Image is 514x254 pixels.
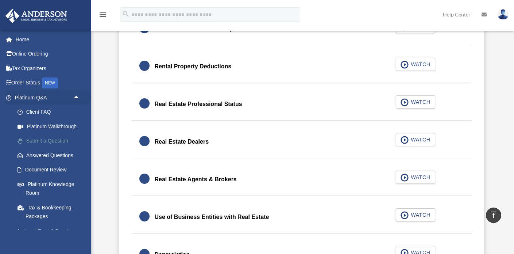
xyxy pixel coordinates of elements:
div: Real Estate Dealers [155,137,209,147]
a: Real Estate Professional Status WATCH [139,95,464,113]
a: Order StatusNEW [5,76,91,91]
div: Real Estate Agents & Brokers [155,174,237,185]
a: menu [98,13,107,19]
button: WATCH [396,58,435,71]
i: menu [98,10,107,19]
i: vertical_align_top [489,211,498,219]
img: Anderson Advisors Platinum Portal [3,9,69,23]
a: Home [5,32,91,47]
a: Land Trust & Deed Forum [10,224,91,247]
span: WATCH [409,61,430,68]
button: WATCH [396,133,435,146]
button: WATCH [396,208,435,221]
span: WATCH [409,136,430,143]
a: Tax & Bookkeeping Packages [10,200,91,224]
a: Online Ordering [5,47,91,61]
img: User Pic [498,9,509,20]
div: Real Estate Professional Status [155,99,242,109]
div: Rental Property Deductions [155,61,232,72]
a: Platinum Q&Aarrow_drop_up [5,90,91,105]
a: Platinum Walkthrough [10,119,91,134]
i: search [122,10,130,18]
div: NEW [42,77,58,88]
a: Client FAQ [10,105,91,120]
div: Use of Business Entities with Real Estate [155,212,269,222]
a: Submit a Question [10,134,91,148]
button: WATCH [396,95,435,109]
span: WATCH [409,211,430,219]
span: WATCH [409,98,430,106]
button: WATCH [396,171,435,184]
a: vertical_align_top [486,208,501,223]
a: Real Estate Dealers WATCH [139,133,464,151]
a: Platinum Knowledge Room [10,177,91,200]
span: arrow_drop_up [73,90,88,105]
a: Document Review [10,163,91,177]
a: Real Estate Agents & Brokers WATCH [139,171,464,188]
span: WATCH [409,174,430,181]
a: Answered Questions [10,148,91,163]
a: Use of Business Entities with Real Estate WATCH [139,208,464,226]
a: Rental Property Deductions WATCH [139,58,464,75]
a: Tax Organizers [5,61,91,76]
